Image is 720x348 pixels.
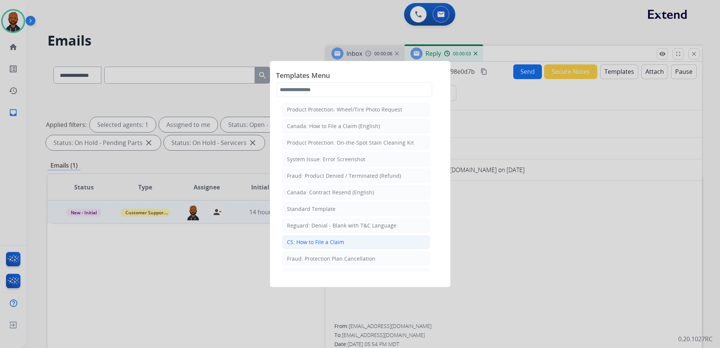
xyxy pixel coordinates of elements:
[287,156,365,163] div: System Issue: Error Screenshot
[287,222,397,229] div: Reguard: Denial - Blank with T&C Language
[287,205,336,213] div: Standard Template
[287,238,344,246] div: CS: How to File a Claim
[287,106,402,113] div: Product Protection: Wheel/Tire Photo Request
[287,172,401,180] div: Fraud: Product Denied / Terminated (Refund)
[287,255,375,263] div: Fraud: Protection Plan Cancellation
[287,189,374,196] div: Canada: Contract Resend (English)
[287,122,380,130] div: Canada: How to File a Claim (English)
[276,70,444,82] span: Templates Menu
[287,139,414,147] div: Product Protection: On-the-Spot Stain Cleaning Kit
